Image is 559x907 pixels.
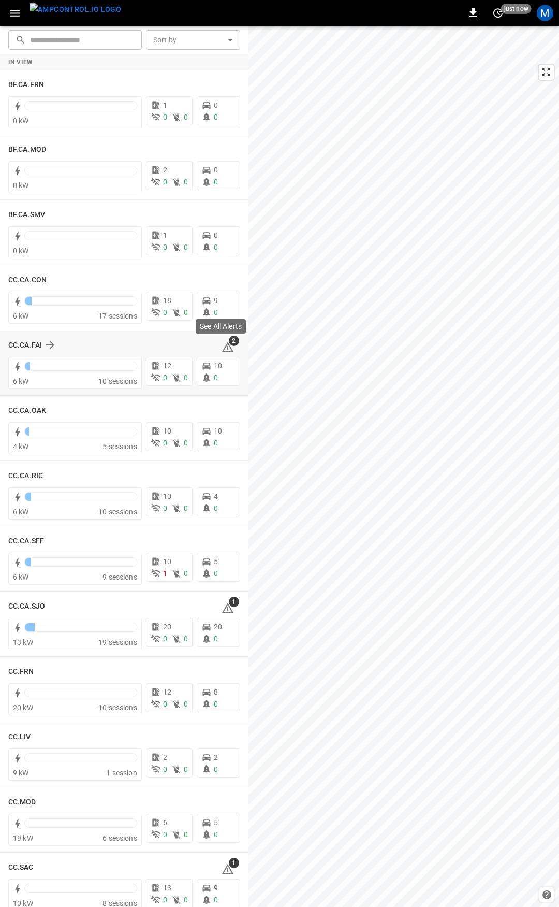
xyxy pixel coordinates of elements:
[214,623,222,631] span: 20
[184,830,188,839] span: 0
[98,377,137,385] span: 10 sessions
[8,209,45,221] h6: BF.CA.SMV
[163,635,167,643] span: 0
[214,166,218,174] span: 0
[163,296,171,305] span: 18
[102,442,137,451] span: 5 sessions
[8,144,46,155] h6: BF.CA.MOD
[214,101,218,109] span: 0
[214,700,218,708] span: 0
[13,377,29,385] span: 6 kW
[13,181,29,190] span: 0 kW
[13,638,33,646] span: 13 kW
[8,536,44,547] h6: CC.CA.SFF
[13,703,33,712] span: 20 kW
[214,427,222,435] span: 10
[248,26,559,907] canvas: Map
[13,508,29,516] span: 6 kW
[8,79,44,91] h6: BF.CA.FRN
[13,769,29,777] span: 9 kW
[214,231,218,239] span: 0
[163,373,167,382] span: 0
[184,178,188,186] span: 0
[163,884,171,892] span: 13
[214,884,218,892] span: 9
[163,166,167,174] span: 2
[537,5,553,21] div: profile-icon
[8,405,46,416] h6: CC.CA.OAK
[214,830,218,839] span: 0
[13,117,29,125] span: 0 kW
[214,373,218,382] span: 0
[214,753,218,761] span: 2
[184,308,188,316] span: 0
[163,308,167,316] span: 0
[8,59,33,66] strong: In View
[184,439,188,447] span: 0
[229,336,239,346] span: 2
[214,688,218,696] span: 8
[184,635,188,643] span: 0
[8,731,31,743] h6: CC.LIV
[163,765,167,773] span: 0
[184,504,188,512] span: 0
[229,858,239,868] span: 1
[214,569,218,578] span: 0
[8,340,42,351] h6: CC.CA.FAI
[229,597,239,607] span: 1
[163,569,167,578] span: 1
[184,700,188,708] span: 0
[184,569,188,578] span: 0
[8,470,43,482] h6: CC.CA.RIC
[163,231,167,239] span: 1
[98,312,137,320] span: 17 sessions
[8,666,34,678] h6: CC.FRN
[102,834,137,842] span: 6 sessions
[214,504,218,512] span: 0
[184,373,188,382] span: 0
[163,623,171,631] span: 20
[8,862,34,873] h6: CC.SAC
[13,312,29,320] span: 6 kW
[163,427,171,435] span: 10
[184,243,188,251] span: 0
[163,896,167,904] span: 0
[163,818,167,827] span: 6
[214,492,218,500] span: 4
[98,703,137,712] span: 10 sessions
[163,101,167,109] span: 1
[8,797,36,808] h6: CC.MOD
[163,700,167,708] span: 0
[184,113,188,121] span: 0
[184,896,188,904] span: 0
[106,769,137,777] span: 1 session
[102,573,137,581] span: 9 sessions
[214,896,218,904] span: 0
[163,492,171,500] span: 10
[214,557,218,566] span: 5
[490,5,506,21] button: set refresh interval
[163,753,167,761] span: 2
[30,3,121,16] img: ampcontrol.io logo
[13,573,29,581] span: 6 kW
[184,765,188,773] span: 0
[501,4,532,14] span: just now
[13,442,29,451] span: 4 kW
[163,439,167,447] span: 0
[163,504,167,512] span: 0
[163,362,171,370] span: 12
[214,178,218,186] span: 0
[98,638,137,646] span: 19 sessions
[98,508,137,516] span: 10 sessions
[214,113,218,121] span: 0
[8,275,47,286] h6: CC.CA.CON
[214,635,218,643] span: 0
[163,557,171,566] span: 10
[214,308,218,316] span: 0
[8,601,45,612] h6: CC.CA.SJO
[163,688,171,696] span: 12
[163,243,167,251] span: 0
[214,296,218,305] span: 9
[214,818,218,827] span: 5
[214,362,222,370] span: 10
